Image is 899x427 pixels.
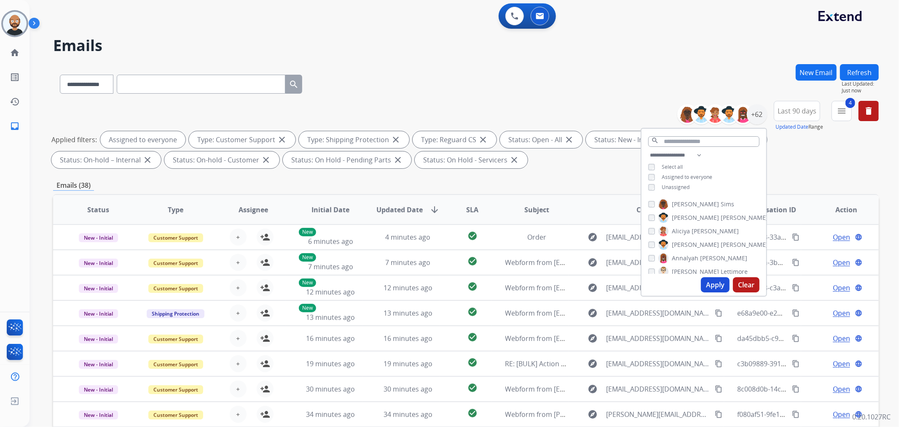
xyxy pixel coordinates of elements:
mat-icon: inbox [10,121,20,131]
p: New [299,304,316,312]
span: Range [776,123,823,130]
mat-icon: person_add [260,308,270,318]
mat-icon: person_add [260,409,270,419]
span: Open [833,283,850,293]
span: Open [833,257,850,268]
div: Status: Open - All [500,131,582,148]
span: Type [168,205,183,215]
span: 30 minutes ago [306,384,355,394]
span: Webform from [EMAIL_ADDRESS][DOMAIN_NAME] on [DATE] [505,384,696,394]
span: Webform from [PERSON_NAME][EMAIL_ADDRESS][DOMAIN_NAME] on [DATE] [505,410,749,419]
span: [EMAIL_ADDRESS][DOMAIN_NAME] [606,283,710,293]
span: c3b09889-3916-44b3-8de6-e58c845610e1 [738,359,868,368]
mat-icon: language [855,259,862,266]
mat-icon: content_copy [792,259,800,266]
span: [EMAIL_ADDRESS][DOMAIN_NAME] [606,333,710,343]
div: Type: Customer Support [189,131,295,148]
span: [EMAIL_ADDRESS][DOMAIN_NAME] [606,359,710,369]
div: Type: Reguard CS [413,131,496,148]
span: New - Initial [79,335,118,343]
mat-icon: person_add [260,283,270,293]
span: + [236,359,240,369]
mat-icon: content_copy [792,360,800,368]
mat-icon: language [855,309,862,317]
span: 4 [845,98,855,108]
span: New - Initial [79,385,118,394]
button: + [230,330,247,347]
mat-icon: explore [588,384,598,394]
span: Open [833,333,850,343]
span: 7 minutes ago [385,258,430,267]
mat-icon: person_add [260,232,270,242]
span: Customer Support [148,259,203,268]
span: [PERSON_NAME][EMAIL_ADDRESS][DOMAIN_NAME] [606,409,710,419]
mat-icon: content_copy [792,411,800,418]
span: + [236,283,240,293]
span: 13 minutes ago [306,313,355,322]
span: Webform from [EMAIL_ADDRESS][DOMAIN_NAME] on [DATE] [505,258,696,267]
span: 8c008d0b-14c1-4798-b026-7bb574804a3d [738,384,869,394]
mat-icon: language [855,385,862,393]
mat-icon: close [277,135,287,145]
span: da45dbb5-c98b-41fe-8247-355bd909f567 [738,334,867,343]
div: Status: New - Initial [586,131,675,148]
button: Updated Date [776,124,808,130]
mat-icon: language [855,411,862,418]
mat-icon: history [10,97,20,107]
span: Order [527,232,546,242]
span: 19 minutes ago [306,359,355,368]
span: 16 minutes ago [306,334,355,343]
span: Open [833,359,850,369]
span: Last 90 days [778,109,816,113]
mat-icon: language [855,335,862,342]
span: + [236,232,240,242]
span: Select all [662,163,683,170]
mat-icon: close [142,155,153,165]
div: Assigned to everyone [100,131,185,148]
span: [PERSON_NAME] [700,254,747,262]
span: Sims [721,200,734,208]
span: Open [833,232,850,242]
mat-icon: search [289,79,299,89]
span: Shipping Protection [147,309,204,318]
mat-icon: content_copy [715,411,722,418]
span: [PERSON_NAME] [721,213,768,222]
span: Webform from [EMAIL_ADDRESS][DOMAIN_NAME] on [DATE] [505,283,696,292]
span: Last Updated: [842,81,879,87]
span: Customer Support [148,385,203,394]
span: + [236,308,240,318]
mat-icon: explore [588,409,598,419]
mat-icon: content_copy [792,284,800,292]
span: [PERSON_NAME] [692,227,739,235]
span: [PERSON_NAME] [721,241,768,249]
mat-icon: arrow_downward [429,205,440,215]
span: Annalyah [672,254,698,262]
mat-icon: check_circle [467,281,478,292]
mat-icon: language [855,284,862,292]
h2: Emails [53,37,879,54]
span: Webform from [EMAIL_ADDRESS][DOMAIN_NAME] on [DATE] [505,308,696,318]
span: New - Initial [79,284,118,293]
p: 0.20.1027RC [852,412,891,422]
mat-icon: check_circle [467,332,478,342]
span: 16 minutes ago [384,334,432,343]
span: e68a9e00-e2ff-4868-b2c8-15ef7a8f906f [738,308,859,318]
span: Open [833,384,850,394]
mat-icon: delete [864,106,874,116]
mat-icon: explore [588,257,598,268]
span: Assignee [239,205,268,215]
mat-icon: close [393,155,403,165]
mat-icon: check_circle [467,408,478,418]
mat-icon: check_circle [467,383,478,393]
p: Applied filters: [51,135,97,145]
span: + [236,257,240,268]
span: Customer Support [148,335,203,343]
mat-icon: close [478,135,488,145]
span: Assigned to everyone [662,173,712,181]
mat-icon: home [10,48,20,58]
div: Type: Shipping Protection [299,131,409,148]
mat-icon: check_circle [467,256,478,266]
mat-icon: person_add [260,333,270,343]
button: + [230,381,247,397]
span: Conversation ID [742,205,796,215]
